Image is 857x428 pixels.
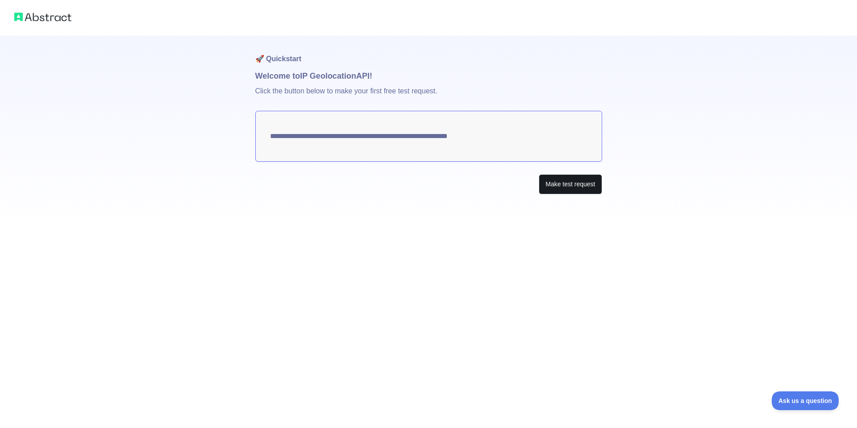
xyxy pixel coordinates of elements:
[255,82,602,111] p: Click the button below to make your first free test request.
[772,391,839,410] iframe: Toggle Customer Support
[255,70,602,82] h1: Welcome to IP Geolocation API!
[14,11,71,23] img: Abstract logo
[539,174,602,194] button: Make test request
[255,36,602,70] h1: 🚀 Quickstart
